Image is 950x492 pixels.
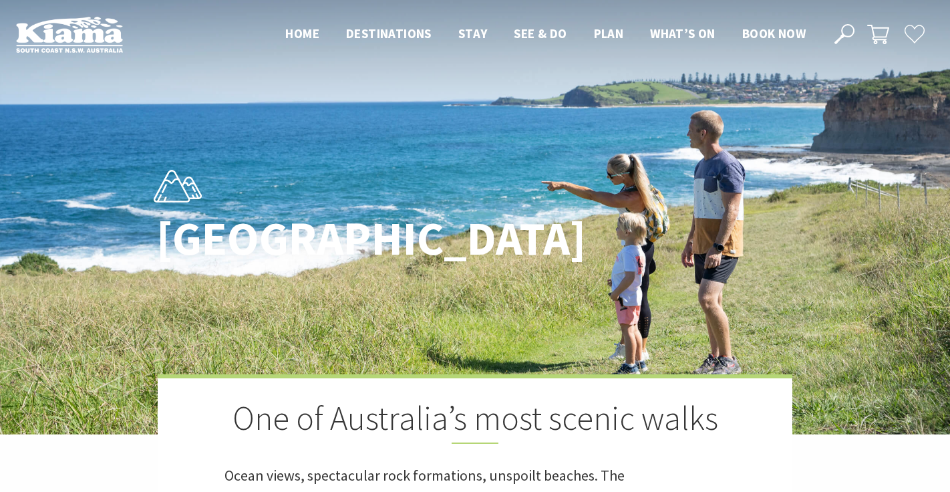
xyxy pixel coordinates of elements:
span: Plan [594,25,624,41]
span: What’s On [650,25,716,41]
h2: One of Australia’s most scenic walks [224,398,726,444]
span: Book now [742,25,806,41]
nav: Main Menu [272,23,819,45]
span: Stay [458,25,488,41]
span: Destinations [346,25,432,41]
span: See & Do [514,25,567,41]
span: Home [285,25,319,41]
h1: [GEOGRAPHIC_DATA] [156,213,534,265]
img: Kiama Logo [16,16,123,53]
